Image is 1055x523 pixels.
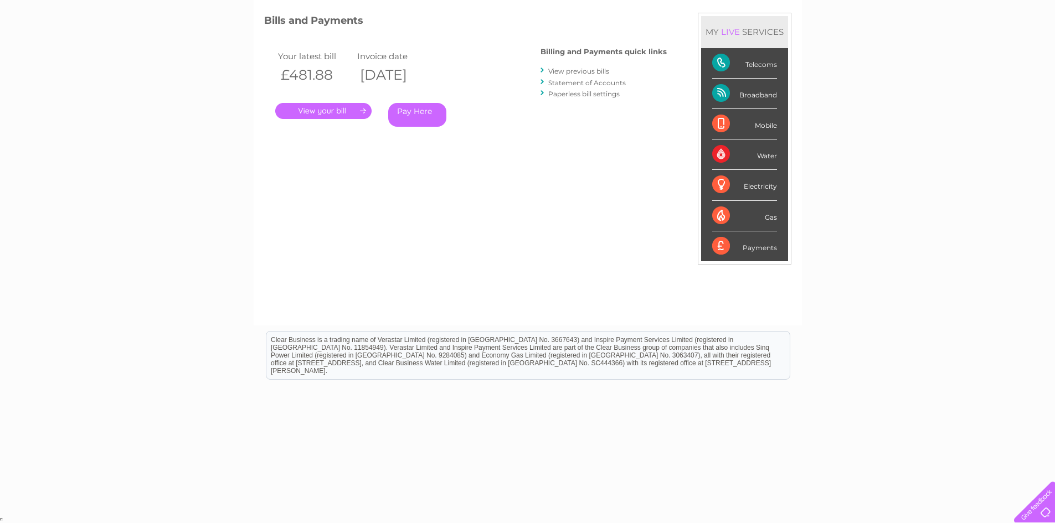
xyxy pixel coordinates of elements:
[1018,47,1044,55] a: Log out
[548,67,609,75] a: View previous bills
[888,47,912,55] a: Energy
[548,90,620,98] a: Paperless bill settings
[846,6,923,19] a: 0333 014 3131
[701,16,788,48] div: MY SERVICES
[354,64,434,86] th: [DATE]
[275,64,355,86] th: £481.88
[548,79,626,87] a: Statement of Accounts
[712,79,777,109] div: Broadband
[712,201,777,231] div: Gas
[275,103,372,119] a: .
[919,47,952,55] a: Telecoms
[266,6,790,54] div: Clear Business is a trading name of Verastar Limited (registered in [GEOGRAPHIC_DATA] No. 3667643...
[719,27,742,37] div: LIVE
[959,47,975,55] a: Blog
[541,48,667,56] h4: Billing and Payments quick links
[981,47,1008,55] a: Contact
[354,49,434,64] td: Invoice date
[275,49,355,64] td: Your latest bill
[860,47,881,55] a: Water
[264,13,667,32] h3: Bills and Payments
[712,231,777,261] div: Payments
[37,29,94,63] img: logo.png
[712,48,777,79] div: Telecoms
[388,103,446,127] a: Pay Here
[712,109,777,139] div: Mobile
[712,170,777,200] div: Electricity
[712,139,777,170] div: Water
